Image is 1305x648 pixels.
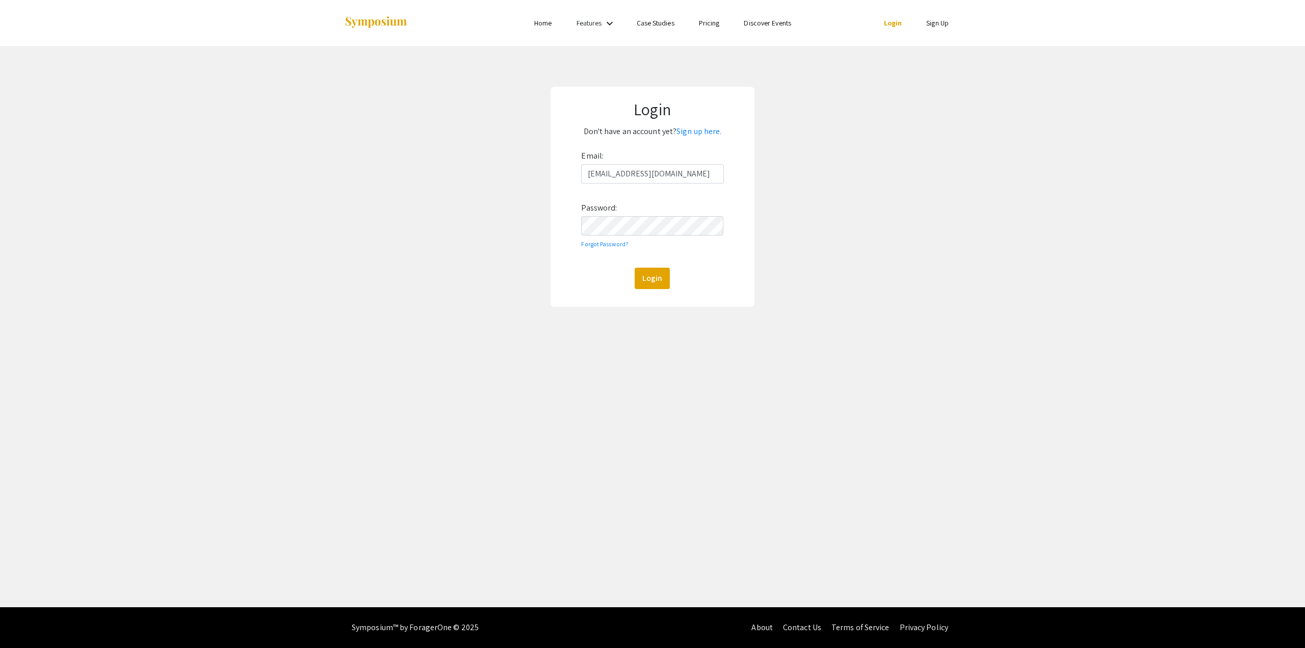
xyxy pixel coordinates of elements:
[900,622,948,633] a: Privacy Policy
[783,622,821,633] a: Contact Us
[344,16,408,30] img: Symposium by ForagerOne
[352,607,479,648] div: Symposium™ by ForagerOne © 2025
[604,17,616,30] mat-icon: Expand Features list
[564,99,742,119] h1: Login
[581,200,617,216] label: Password:
[676,126,721,137] a: Sign up here.
[831,622,890,633] a: Terms of Service
[534,18,552,28] a: Home
[564,123,742,140] p: Don't have an account yet?
[581,148,604,164] label: Email:
[8,602,43,640] iframe: Chat
[581,240,629,248] a: Forgot Password?
[699,18,720,28] a: Pricing
[744,18,791,28] a: Discover Events
[926,18,949,28] a: Sign Up
[637,18,674,28] a: Case Studies
[635,268,670,289] button: Login
[577,18,602,28] a: Features
[884,18,902,28] a: Login
[751,622,773,633] a: About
